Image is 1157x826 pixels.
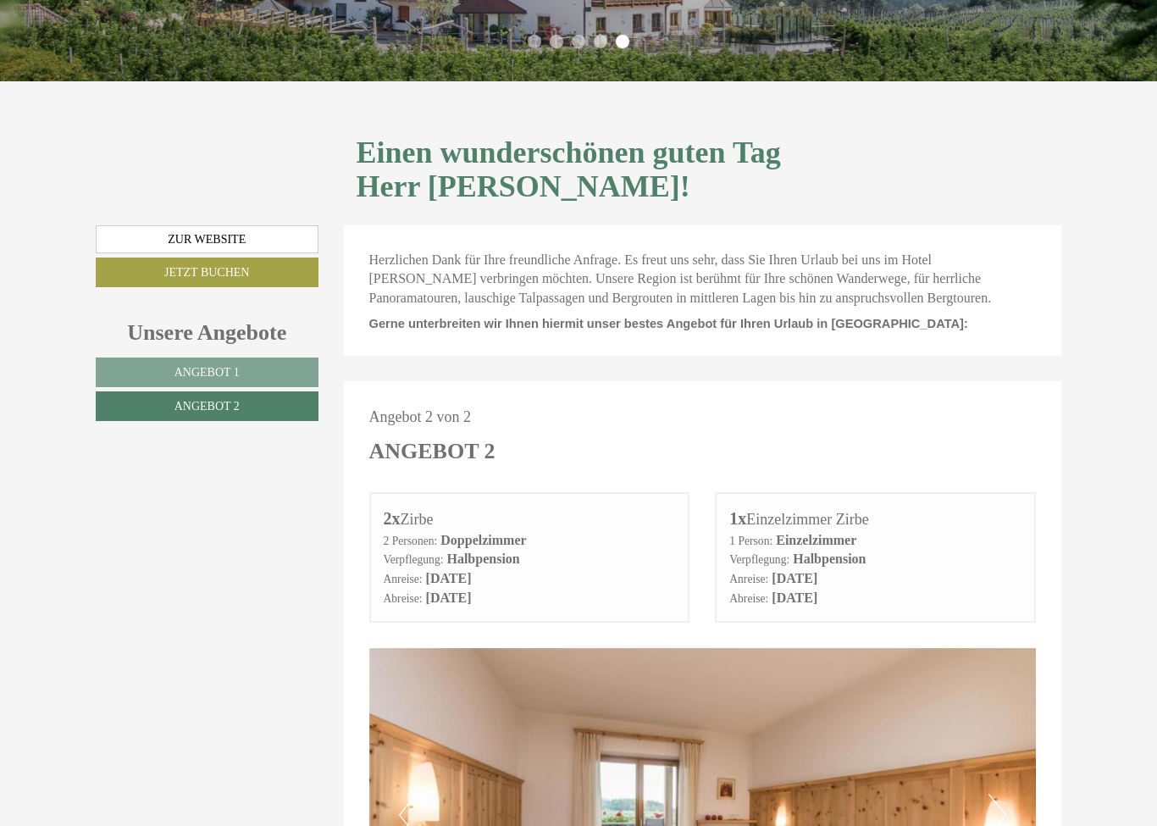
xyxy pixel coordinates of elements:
[446,552,519,566] b: Halbpension
[729,592,768,605] small: Abreise:
[729,535,772,547] small: 1 Person:
[772,590,817,605] b: [DATE]
[369,251,1037,309] p: Herzlichen Dank für Ihre freundliche Anfrage. Es freut uns sehr, dass Sie Ihren Urlaub bei uns im...
[729,507,1021,531] div: Einzelzimmer Zirbe
[357,136,1049,203] h1: Einen wunderschönen guten Tag Herr [PERSON_NAME]!
[772,571,817,585] b: [DATE]
[384,507,676,531] div: Zirbe
[729,573,768,585] small: Anreise:
[384,535,438,547] small: 2 Personen:
[96,258,318,287] a: Jetzt buchen
[384,592,423,605] small: Abreise:
[369,435,495,467] div: Angebot 2
[440,533,526,547] b: Doppelzimmer
[369,408,472,425] span: Angebot 2 von 2
[369,317,968,330] span: Gerne unterbreiten wir Ihnen hiermit unser bestes Angebot für Ihren Urlaub in [GEOGRAPHIC_DATA]:
[174,400,240,413] span: Angebot 2
[793,552,866,566] b: Halbpension
[776,533,856,547] b: Einzelzimmer
[729,553,789,566] small: Verpflegung:
[426,571,472,585] b: [DATE]
[96,317,318,348] div: Unsere Angebote
[384,573,423,585] small: Anreise:
[384,553,444,566] small: Verpflegung:
[426,590,472,605] b: [DATE]
[96,225,318,254] a: Zur Website
[174,366,240,379] span: Angebot 1
[729,509,746,528] b: 1x
[384,509,401,528] b: 2x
